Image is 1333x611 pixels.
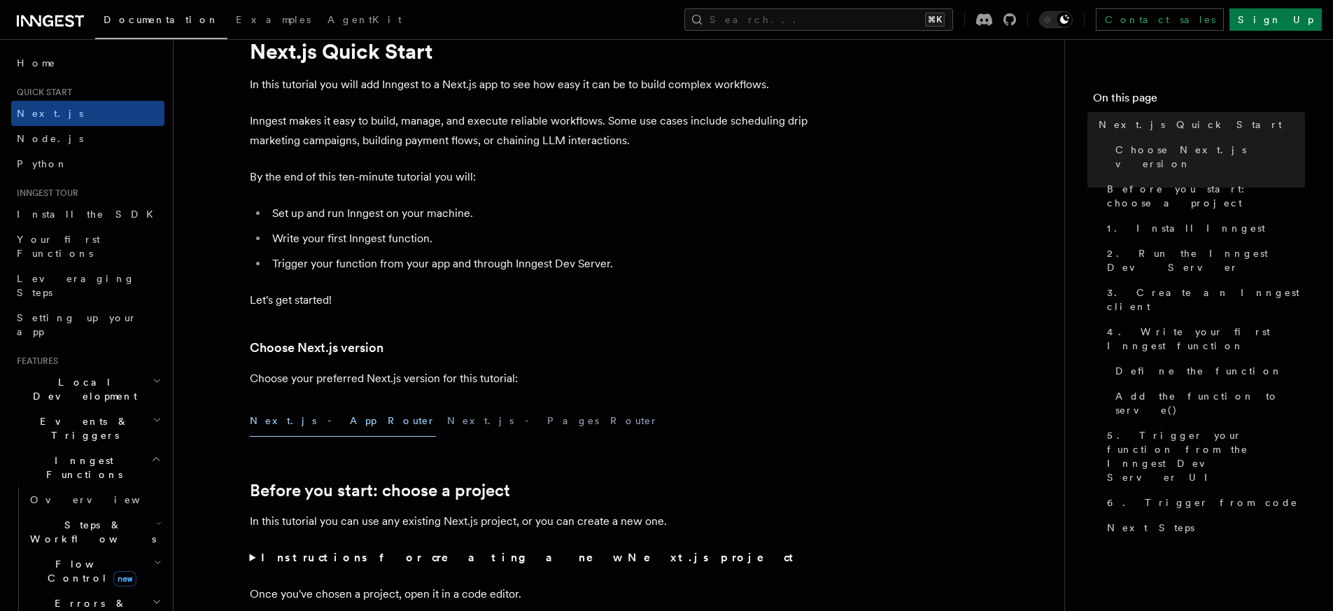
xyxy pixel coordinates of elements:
summary: Instructions for creating a new Next.js project [250,548,810,568]
span: 2. Run the Inngest Dev Server [1107,246,1305,274]
li: Trigger your function from your app and through Inngest Dev Server. [268,254,810,274]
a: Sign Up [1229,8,1322,31]
button: Next.js - App Router [250,405,436,437]
kbd: ⌘K [925,13,945,27]
span: 5. Trigger your function from the Inngest Dev Server UI [1107,428,1305,484]
p: Let's get started! [250,290,810,310]
p: Inngest makes it easy to build, manage, and execute reliable workflows. Some use cases include sc... [250,111,810,150]
a: Python [11,151,164,176]
span: Quick start [11,87,72,98]
span: AgentKit [327,14,402,25]
p: In this tutorial you can use any existing Next.js project, or you can create a new one. [250,512,810,531]
span: Next Steps [1107,521,1194,535]
a: Install the SDK [11,202,164,227]
span: Local Development [11,375,153,403]
a: Documentation [95,4,227,39]
span: Node.js [17,133,83,144]
button: Inngest Functions [11,448,164,487]
a: Your first Functions [11,227,164,266]
span: Setting up your app [17,312,137,337]
li: Set up and run Inngest on your machine. [268,204,810,223]
span: Your first Functions [17,234,100,259]
a: Overview [24,487,164,512]
span: Choose Next.js version [1115,143,1305,171]
span: Add the function to serve() [1115,389,1305,417]
span: Flow Control [24,557,154,585]
button: Local Development [11,370,164,409]
h4: On this page [1093,90,1305,112]
span: Install the SDK [17,209,162,220]
span: Inngest Functions [11,454,151,482]
a: Before you start: choose a project [1101,176,1305,216]
a: Home [11,50,164,76]
strong: Instructions for creating a new Next.js project [261,551,799,564]
button: Flow Controlnew [24,552,164,591]
a: Add the function to serve() [1110,384,1305,423]
span: Leveraging Steps [17,273,135,298]
span: Home [17,56,56,70]
a: 2. Run the Inngest Dev Server [1101,241,1305,280]
span: Documentation [104,14,219,25]
a: 3. Create an Inngest client [1101,280,1305,319]
a: Choose Next.js version [1110,137,1305,176]
a: 5. Trigger your function from the Inngest Dev Server UI [1101,423,1305,490]
button: Steps & Workflows [24,512,164,552]
span: Inngest tour [11,188,78,199]
p: In this tutorial you will add Inngest to a Next.js app to see how easy it can be to build complex... [250,75,810,94]
a: Next.js [11,101,164,126]
a: AgentKit [319,4,410,38]
a: Examples [227,4,319,38]
span: Overview [30,494,174,505]
span: Steps & Workflows [24,518,156,546]
span: 6. Trigger from code [1107,496,1298,510]
a: Choose Next.js version [250,338,383,358]
button: Events & Triggers [11,409,164,448]
button: Next.js - Pages Router [447,405,658,437]
span: 1. Install Inngest [1107,221,1265,235]
span: Next.js Quick Start [1099,118,1282,132]
a: Before you start: choose a project [250,481,510,500]
p: Once you've chosen a project, open it in a code editor. [250,584,810,604]
span: Python [17,158,68,169]
a: Contact sales [1096,8,1224,31]
a: 6. Trigger from code [1101,490,1305,515]
a: Define the function [1110,358,1305,384]
span: 4. Write your first Inngest function [1107,325,1305,353]
a: 4. Write your first Inngest function [1101,319,1305,358]
span: Examples [236,14,311,25]
span: Events & Triggers [11,414,153,442]
p: Choose your preferred Next.js version for this tutorial: [250,369,810,388]
span: Features [11,356,58,367]
a: Setting up your app [11,305,164,344]
span: 3. Create an Inngest client [1107,286,1305,314]
span: Define the function [1115,364,1283,378]
button: Toggle dark mode [1039,11,1073,28]
span: new [113,571,136,587]
a: Next.js Quick Start [1093,112,1305,137]
h1: Next.js Quick Start [250,38,810,64]
button: Search...⌘K [684,8,953,31]
a: Node.js [11,126,164,151]
span: Next.js [17,108,83,119]
p: By the end of this ten-minute tutorial you will: [250,167,810,187]
li: Write your first Inngest function. [268,229,810,248]
a: Next Steps [1101,515,1305,540]
a: Leveraging Steps [11,266,164,305]
a: 1. Install Inngest [1101,216,1305,241]
span: Before you start: choose a project [1107,182,1305,210]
